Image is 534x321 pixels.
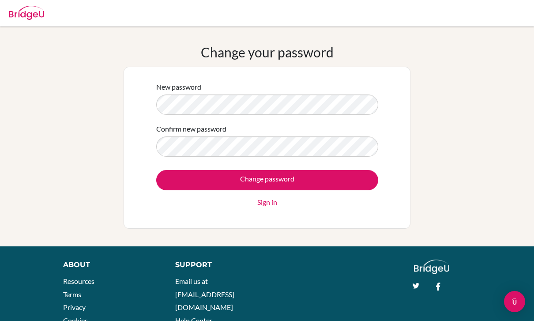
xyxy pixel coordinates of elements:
label: Confirm new password [156,124,226,134]
div: Support [175,260,259,270]
img: Bridge-U [9,6,44,20]
a: Email us at [EMAIL_ADDRESS][DOMAIN_NAME] [175,277,234,311]
h1: Change your password [201,44,334,60]
label: New password [156,82,201,92]
img: logo_white@2x-f4f0deed5e89b7ecb1c2cc34c3e3d731f90f0f143d5ea2071677605dd97b5244.png [414,260,450,274]
a: Privacy [63,303,86,311]
input: Change password [156,170,378,190]
a: Sign in [257,197,277,208]
div: About [63,260,155,270]
div: Open Intercom Messenger [504,291,525,312]
a: Terms [63,290,81,298]
a: Resources [63,277,94,285]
